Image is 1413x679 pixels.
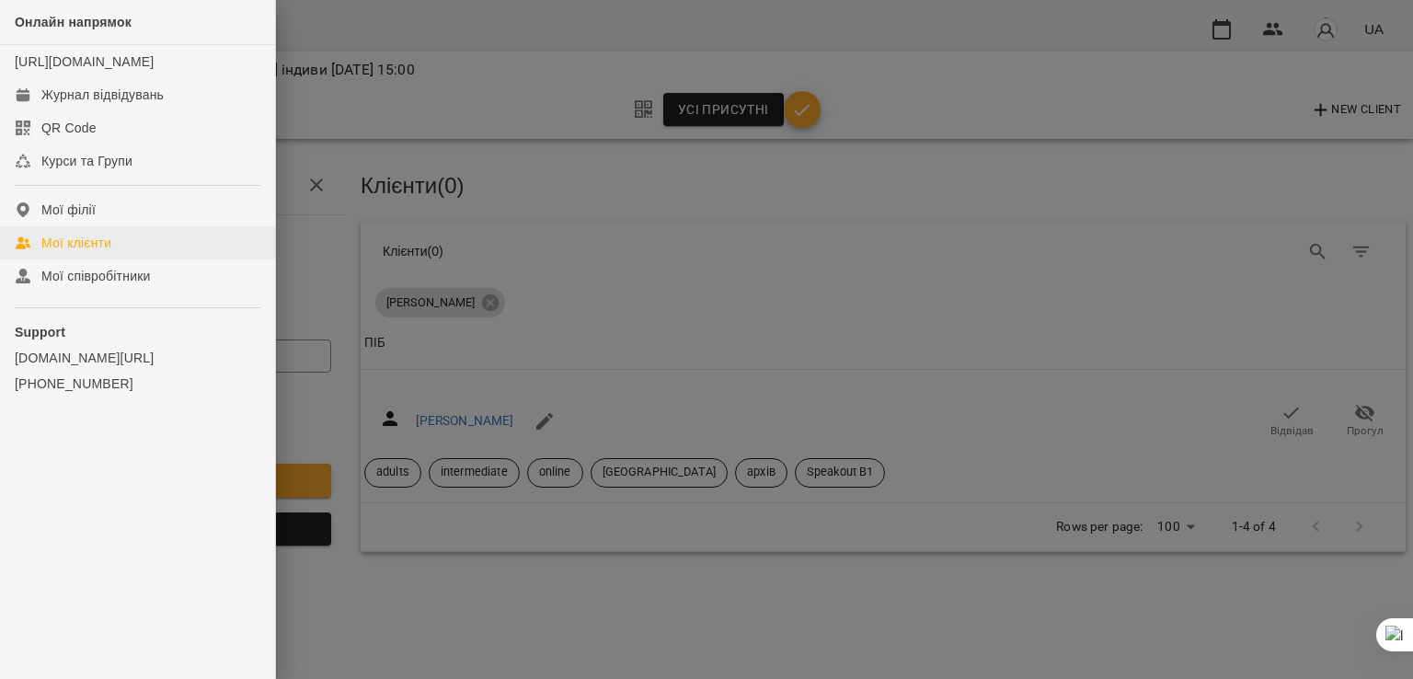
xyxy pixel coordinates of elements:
a: [DOMAIN_NAME][URL] [15,349,260,367]
div: QR Code [41,119,97,137]
a: [PHONE_NUMBER] [15,374,260,393]
div: Курси та Групи [41,152,132,170]
div: Мої клієнти [41,234,111,252]
a: [URL][DOMAIN_NAME] [15,54,154,69]
div: Мої філії [41,201,96,219]
div: Журнал відвідувань [41,86,164,104]
p: Support [15,323,260,341]
span: Онлайн напрямок [15,15,132,29]
div: Мої співробітники [41,267,151,285]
